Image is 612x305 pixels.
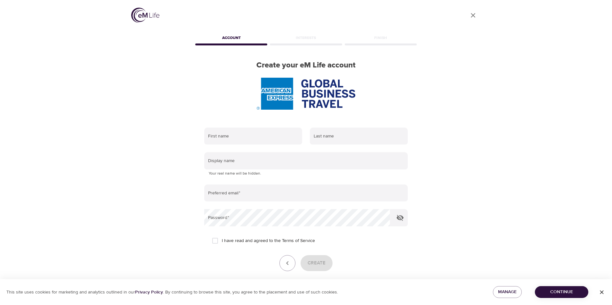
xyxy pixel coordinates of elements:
[257,78,355,110] img: AmEx%20GBT%20logo.png
[135,289,163,295] a: Privacy Policy
[493,286,522,298] button: Manage
[131,8,159,23] img: logo
[535,286,588,298] button: Continue
[222,238,315,244] span: I have read and agreed to the
[194,61,418,70] h2: Create your eM Life account
[498,288,517,296] span: Manage
[465,8,481,23] a: close
[540,288,583,296] span: Continue
[282,238,315,244] a: Terms of Service
[209,170,403,177] p: Your real name will be hidden.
